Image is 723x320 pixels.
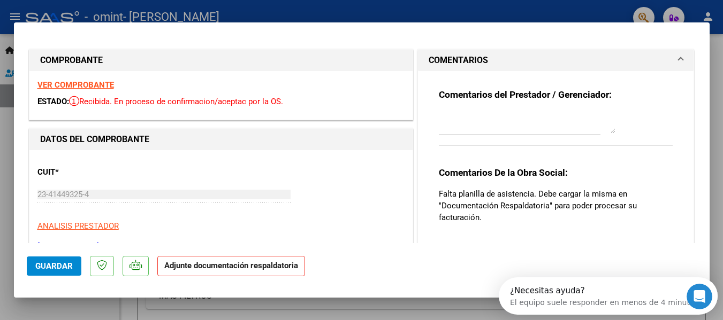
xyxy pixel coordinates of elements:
strong: Adjunte documentación respaldatoria [164,261,298,270]
strong: DATOS DEL COMPROBANTE [40,134,149,144]
div: COMENTARIOS [418,71,694,272]
p: [PERSON_NAME] [37,240,405,253]
h1: COMENTARIOS [429,54,488,67]
p: CUIT [37,166,148,178]
strong: Comentarios De la Obra Social: [439,167,568,178]
span: Recibida. En proceso de confirmacion/aceptac por la OS. [69,97,283,106]
iframe: Intercom live chat [687,284,712,309]
div: El equipo suele responder en menos de 4 minutos [11,18,200,29]
span: Guardar [35,261,73,271]
span: ANALISIS PRESTADOR [37,221,119,231]
span: ESTADO: [37,97,69,106]
div: Abrir Intercom Messenger [4,4,231,34]
a: VER COMPROBANTE [37,80,114,90]
mat-expansion-panel-header: COMENTARIOS [418,50,694,71]
strong: Comentarios del Prestador / Gerenciador: [439,89,612,100]
iframe: Intercom live chat discovery launcher [499,277,718,315]
div: ¿Necesitas ayuda? [11,9,200,18]
p: Falta planilla de asistencia. Debe cargar la misma en "Documentación Respaldatoria" para poder pr... [439,188,673,223]
strong: COMPROBANTE [40,55,103,65]
button: Guardar [27,256,81,276]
